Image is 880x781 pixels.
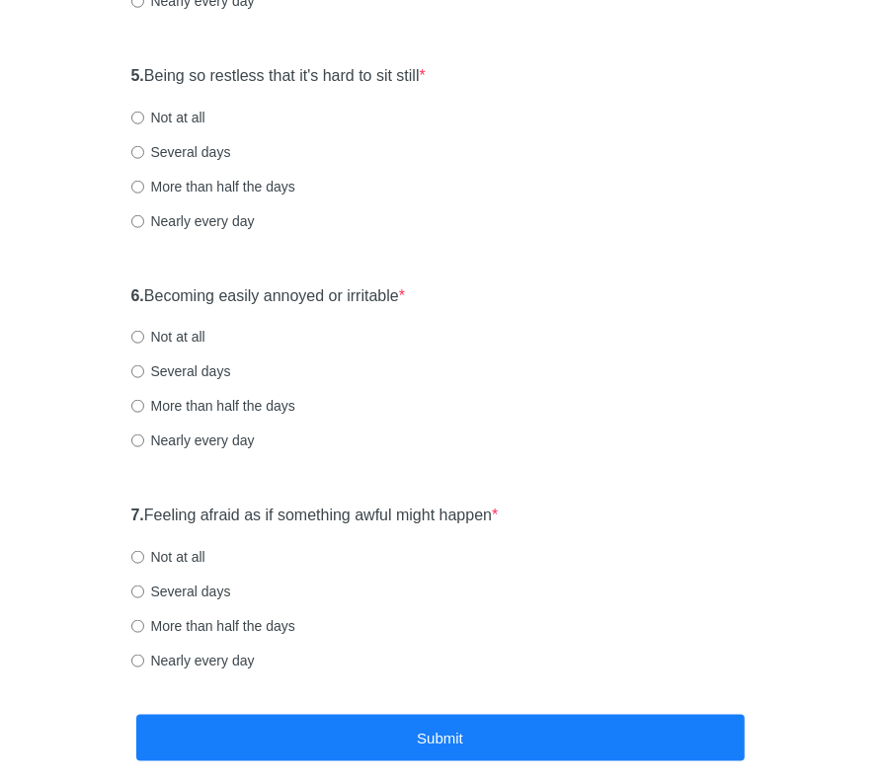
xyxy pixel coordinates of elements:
label: Nearly every day [131,651,255,670]
label: Nearly every day [131,211,255,231]
input: Several days [131,586,144,598]
input: More than half the days [131,400,144,413]
input: Several days [131,146,144,159]
label: More than half the days [131,396,295,416]
input: Nearly every day [131,434,144,447]
button: Submit [136,715,745,761]
label: Several days [131,582,231,601]
label: Not at all [131,547,205,567]
input: Nearly every day [131,655,144,667]
label: Not at all [131,327,205,347]
label: More than half the days [131,177,295,196]
input: More than half the days [131,181,144,194]
label: Not at all [131,108,205,127]
input: Several days [131,365,144,378]
input: Not at all [131,112,144,124]
strong: 7. [131,507,144,523]
input: Nearly every day [131,215,144,228]
label: More than half the days [131,616,295,636]
input: Not at all [131,331,144,344]
label: Several days [131,142,231,162]
label: Nearly every day [131,430,255,450]
input: More than half the days [131,620,144,633]
input: Not at all [131,551,144,564]
label: Several days [131,361,231,381]
strong: 5. [131,67,144,84]
label: Feeling afraid as if something awful might happen [131,505,499,527]
strong: 6. [131,287,144,304]
label: Becoming easily annoyed or irritable [131,285,406,308]
label: Being so restless that it's hard to sit still [131,65,426,88]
